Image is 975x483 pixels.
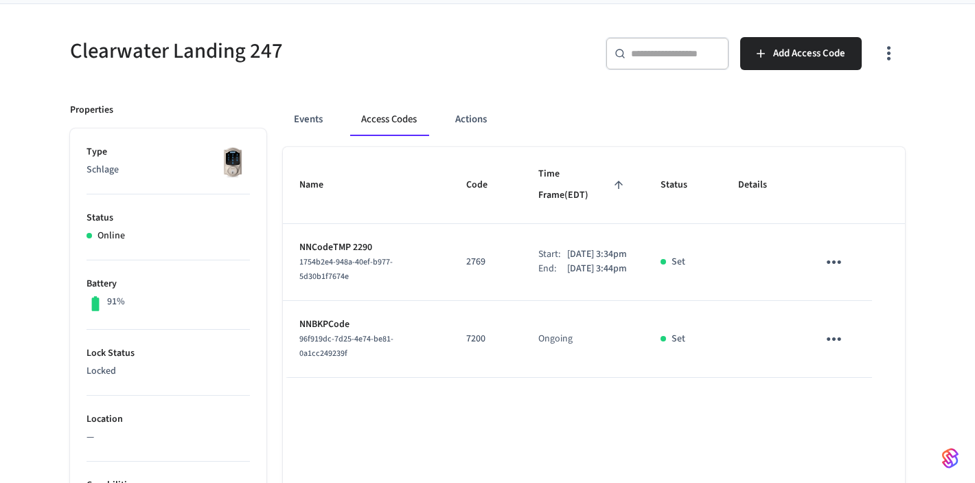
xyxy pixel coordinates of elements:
[87,430,250,445] p: —
[97,229,125,243] p: Online
[87,364,250,379] p: Locked
[538,262,567,276] div: End:
[70,37,479,65] h5: Clearwater Landing 247
[283,103,905,136] div: ant example
[466,255,505,269] p: 2769
[87,346,250,361] p: Lock Status
[444,103,498,136] button: Actions
[738,175,785,196] span: Details
[299,175,341,196] span: Name
[672,332,685,346] p: Set
[567,247,627,262] p: [DATE] 3:34pm
[107,295,125,309] p: 91%
[283,103,334,136] button: Events
[661,175,705,196] span: Status
[299,317,433,332] p: NNBKPCode
[87,163,250,177] p: Schlage
[350,103,428,136] button: Access Codes
[70,103,113,117] p: Properties
[87,145,250,159] p: Type
[538,247,567,262] div: Start:
[773,45,845,63] span: Add Access Code
[299,256,393,282] span: 1754b2e4-948a-40ef-b977-5d30b1f7674e
[466,175,505,196] span: Code
[538,164,628,207] span: Time Frame(EDT)
[740,37,862,70] button: Add Access Code
[466,332,505,346] p: 7200
[672,255,685,269] p: Set
[87,412,250,427] p: Location
[87,277,250,291] p: Battery
[299,240,433,255] p: NNCodeTMP 2290
[522,301,644,378] td: Ongoing
[942,447,959,469] img: SeamLogoGradient.69752ec5.svg
[216,145,250,179] img: Schlage Sense Smart Deadbolt with Camelot Trim, Front
[87,211,250,225] p: Status
[283,147,905,378] table: sticky table
[567,262,627,276] p: [DATE] 3:44pm
[299,333,393,359] span: 96f919dc-7d25-4e74-be81-0a1cc249239f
